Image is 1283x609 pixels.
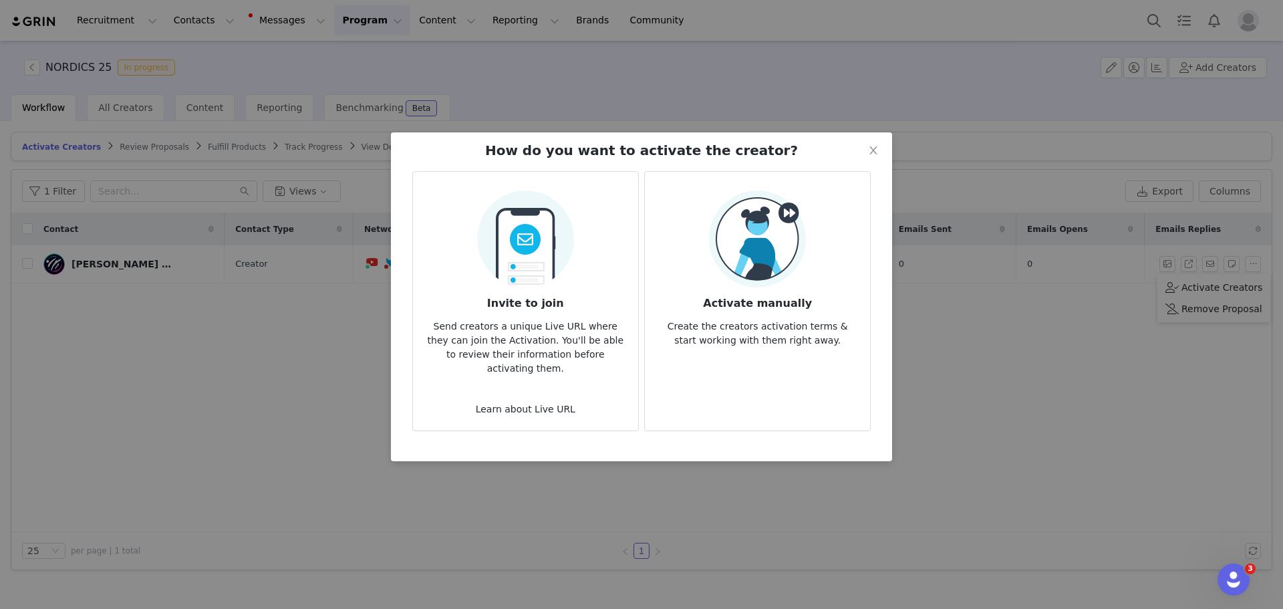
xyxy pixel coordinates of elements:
h3: Activate manually [656,287,859,312]
p: Create the creators activation terms & start working with them right away. [656,312,859,348]
h3: Invite to join [424,287,627,312]
button: Close [855,132,892,170]
img: Manual [709,191,806,287]
span: 3 [1245,564,1256,574]
img: Send Email [477,182,574,287]
i: icon: close [868,145,879,156]
h2: How do you want to activate the creator? [485,140,798,160]
iframe: Intercom live chat [1218,564,1250,596]
p: Send creators a unique Live URL where they can join the Activation. You'll be able to review thei... [424,312,627,376]
a: Learn about Live URL [476,404,575,414]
